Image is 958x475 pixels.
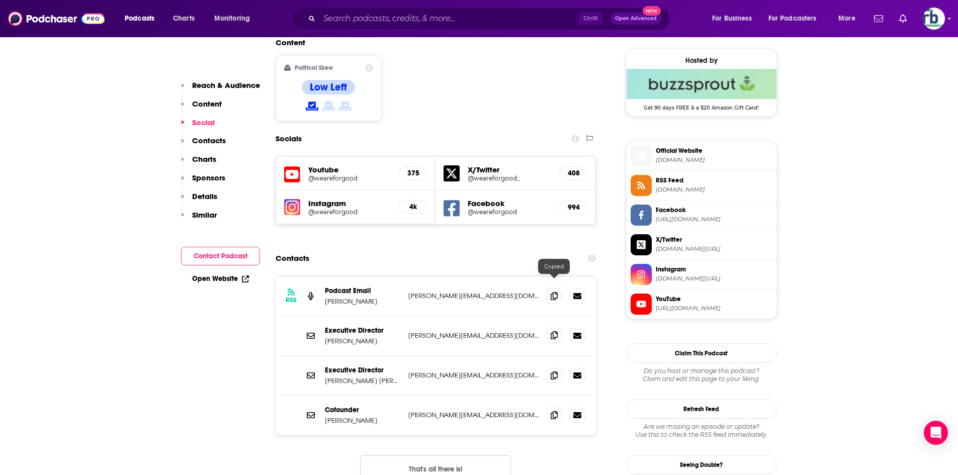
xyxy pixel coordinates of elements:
[181,247,260,265] button: Contact Podcast
[181,173,225,192] button: Sponsors
[325,297,400,306] p: [PERSON_NAME]
[626,367,777,375] span: Do you host or manage this podcast?
[181,210,217,229] button: Similar
[656,206,772,215] span: Facebook
[705,11,764,27] button: open menu
[192,210,217,220] p: Similar
[656,265,772,274] span: Instagram
[923,8,945,30] button: Show profile menu
[656,186,772,194] span: feeds.buzzsprout.com
[631,234,772,255] a: X/Twitter[DOMAIN_NAME][URL]
[325,376,400,385] p: [PERSON_NAME] [PERSON_NAME]
[626,455,777,474] a: Seeing Double?
[325,326,400,335] p: Executive Director
[325,416,400,425] p: [PERSON_NAME]
[408,292,539,300] p: [PERSON_NAME][EMAIL_ADDRESS][DOMAIN_NAME]
[656,176,772,185] span: RSS Feed
[626,423,777,439] div: Are we missing an episode or update? Use this to check the RSS feed immediately.
[627,69,776,99] img: Buzzsprout Deal: Get 90 days FREE & a $20 Amazon Gift Card!
[468,208,551,216] a: @weareforgood
[325,287,400,295] p: Podcast Email
[166,11,201,27] a: Charts
[192,192,217,201] p: Details
[173,12,195,26] span: Charts
[319,11,579,27] input: Search podcasts, credits, & more...
[656,275,772,282] span: instagram.com/weareforgood
[712,12,752,26] span: For Business
[286,296,297,304] h3: RSS
[831,11,868,27] button: open menu
[626,367,777,383] div: Claim and edit this page to your liking.
[656,295,772,304] span: YouTube
[118,11,167,27] button: open menu
[615,16,657,21] span: Open Advanced
[656,305,772,312] span: https://www.youtube.com/@weareforgood
[568,203,579,212] h5: 994
[214,12,250,26] span: Monitoring
[181,154,216,173] button: Charts
[468,165,551,174] h5: X/Twitter
[192,80,260,90] p: Reach & Audience
[923,8,945,30] span: Logged in as johannarb
[192,136,226,145] p: Contacts
[656,146,772,155] span: Official Website
[656,216,772,223] span: https://www.facebook.com/weareforgood
[308,174,391,182] a: @weareforgood
[181,80,260,99] button: Reach & Audience
[924,421,948,445] div: Open Intercom Messenger
[895,10,911,27] a: Show notifications dropdown
[631,175,772,196] a: RSS Feed[DOMAIN_NAME]
[768,12,817,26] span: For Podcasters
[626,399,777,419] button: Refresh Feed
[295,64,333,71] h2: Political Skew
[192,154,216,164] p: Charts
[627,99,776,111] span: Get 90 days FREE & a $20 Amazon Gift Card!
[310,81,347,93] h4: Low Left
[870,10,887,27] a: Show notifications dropdown
[627,69,776,110] a: Buzzsprout Deal: Get 90 days FREE & a $20 Amazon Gift Card!
[631,145,772,166] a: Official Website[DOMAIN_NAME]
[8,9,105,28] img: Podchaser - Follow, Share and Rate Podcasts
[207,11,263,27] button: open menu
[308,165,391,174] h5: Youtube
[192,274,249,283] a: Open Website
[192,173,225,182] p: Sponsors
[611,13,661,25] button: Open AdvancedNew
[656,245,772,253] span: twitter.com/weareforgood_
[631,294,772,315] a: YouTube[URL][DOMAIN_NAME]
[181,192,217,210] button: Details
[656,235,772,244] span: X/Twitter
[325,406,400,414] p: Cofounder
[468,174,551,182] a: @weareforgood_
[838,12,855,26] span: More
[631,264,772,285] a: Instagram[DOMAIN_NAME][URL]
[181,99,222,118] button: Content
[301,7,679,30] div: Search podcasts, credits, & more...
[325,366,400,374] p: Executive Director
[181,118,215,136] button: Social
[538,259,570,274] div: Copied
[308,208,391,216] a: @weareforgood
[308,199,391,208] h5: Instagram
[325,337,400,345] p: [PERSON_NAME]
[627,56,776,65] div: Hosted by
[276,129,302,148] h2: Socials
[408,331,539,340] p: [PERSON_NAME][EMAIL_ADDRESS][DOMAIN_NAME]
[579,12,602,25] span: Ctrl K
[125,12,154,26] span: Podcasts
[407,169,418,177] h5: 375
[626,343,777,363] button: Claim This Podcast
[276,38,588,47] h2: Content
[408,411,539,419] p: [PERSON_NAME][EMAIL_ADDRESS][DOMAIN_NAME]
[468,199,551,208] h5: Facebook
[408,371,539,379] p: [PERSON_NAME][EMAIL_ADDRESS][DOMAIN_NAME]
[192,99,222,109] p: Content
[762,11,831,27] button: open menu
[923,8,945,30] img: User Profile
[181,136,226,154] button: Contacts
